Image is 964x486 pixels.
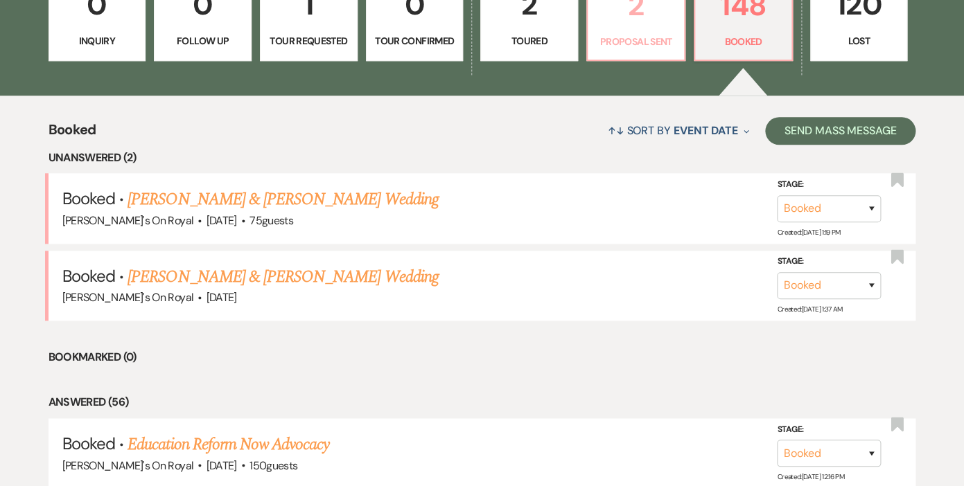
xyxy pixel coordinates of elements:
p: Booked [703,34,783,49]
span: Booked [49,119,96,149]
p: Inquiry [58,33,137,48]
p: Tour Confirmed [375,33,455,48]
p: Lost [819,33,899,48]
label: Stage: [777,177,881,192]
p: Tour Requested [269,33,349,48]
span: Created: [DATE] 1:19 PM [777,227,840,236]
span: ↑↓ [607,123,624,138]
span: [DATE] [207,213,237,228]
label: Stage: [777,254,881,269]
span: Created: [DATE] 12:16 PM [777,472,843,481]
span: Event Date [674,123,738,138]
li: Unanswered (2) [49,149,916,167]
span: Booked [62,188,115,209]
a: Education Reform Now Advocacy [128,432,329,457]
a: [PERSON_NAME] & [PERSON_NAME] Wedding [128,264,438,289]
p: Proposal Sent [596,34,676,49]
span: [PERSON_NAME]'s On Royal [62,458,194,473]
button: Sort By Event Date [602,112,754,149]
p: Follow Up [163,33,243,48]
span: [PERSON_NAME]'s On Royal [62,290,194,305]
span: Created: [DATE] 1:37 AM [777,305,842,314]
li: Bookmarked (0) [49,348,916,366]
button: Send Mass Message [765,117,916,145]
p: Toured [489,33,569,48]
span: 75 guests [249,213,293,228]
li: Answered (56) [49,393,916,411]
span: [PERSON_NAME]'s On Royal [62,213,194,228]
span: Booked [62,265,115,287]
label: Stage: [777,422,881,437]
span: [DATE] [207,458,237,473]
span: Booked [62,433,115,454]
a: [PERSON_NAME] & [PERSON_NAME] Wedding [128,187,438,212]
span: 150 guests [249,458,297,473]
span: [DATE] [207,290,237,305]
